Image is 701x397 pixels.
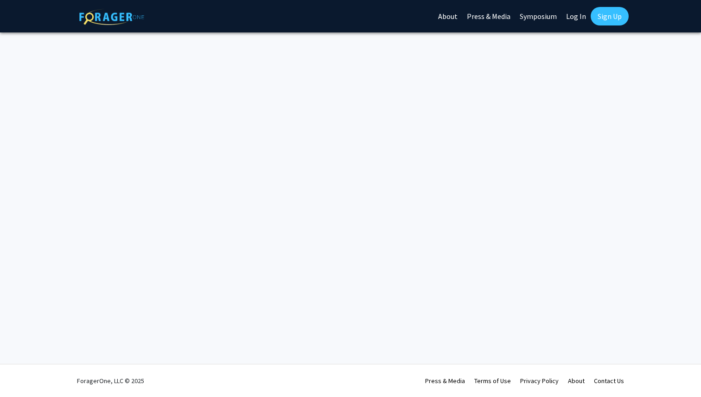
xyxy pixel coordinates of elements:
a: Contact Us [594,377,624,385]
a: Privacy Policy [520,377,559,385]
a: Terms of Use [474,377,511,385]
a: Press & Media [425,377,465,385]
img: ForagerOne Logo [79,9,144,25]
a: Sign Up [591,7,629,25]
a: About [568,377,585,385]
div: ForagerOne, LLC © 2025 [77,365,144,397]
